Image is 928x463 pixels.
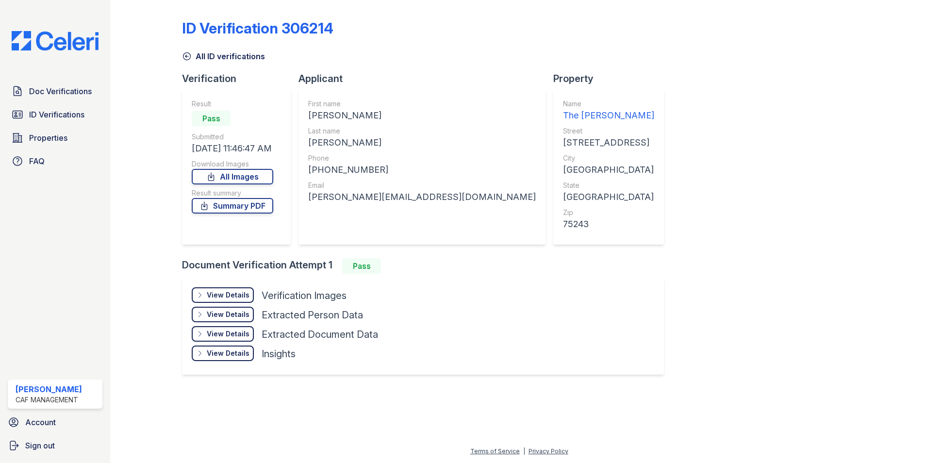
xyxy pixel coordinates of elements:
[29,132,67,144] span: Properties
[563,99,654,122] a: Name The [PERSON_NAME]
[308,99,536,109] div: First name
[29,155,45,167] span: FAQ
[192,188,273,198] div: Result summary
[308,190,536,204] div: [PERSON_NAME][EMAIL_ADDRESS][DOMAIN_NAME]
[182,50,265,62] a: All ID verifications
[4,436,106,455] a: Sign out
[563,163,654,177] div: [GEOGRAPHIC_DATA]
[563,190,654,204] div: [GEOGRAPHIC_DATA]
[563,136,654,149] div: [STREET_ADDRESS]
[563,153,654,163] div: City
[192,99,273,109] div: Result
[563,181,654,190] div: State
[182,258,672,274] div: Document Verification Attempt 1
[8,128,102,148] a: Properties
[308,163,536,177] div: [PHONE_NUMBER]
[563,208,654,217] div: Zip
[563,99,654,109] div: Name
[4,413,106,432] a: Account
[192,132,273,142] div: Submitted
[529,447,568,455] a: Privacy Policy
[8,82,102,101] a: Doc Verifications
[8,151,102,171] a: FAQ
[262,347,296,361] div: Insights
[207,310,249,319] div: View Details
[342,258,381,274] div: Pass
[182,72,298,85] div: Verification
[207,329,249,339] div: View Details
[192,169,273,184] a: All Images
[4,31,106,50] img: CE_Logo_Blue-a8612792a0a2168367f1c8372b55b34899dd931a85d93a1a3d3e32e68fde9ad4.png
[308,136,536,149] div: [PERSON_NAME]
[308,181,536,190] div: Email
[262,308,363,322] div: Extracted Person Data
[308,126,536,136] div: Last name
[29,85,92,97] span: Doc Verifications
[16,383,82,395] div: [PERSON_NAME]
[207,290,249,300] div: View Details
[192,198,273,214] a: Summary PDF
[182,19,333,37] div: ID Verification 306214
[25,440,55,451] span: Sign out
[192,142,273,155] div: [DATE] 11:46:47 AM
[262,328,378,341] div: Extracted Document Data
[298,72,553,85] div: Applicant
[553,72,672,85] div: Property
[262,289,347,302] div: Verification Images
[563,217,654,231] div: 75243
[16,395,82,405] div: CAF Management
[192,159,273,169] div: Download Images
[8,105,102,124] a: ID Verifications
[563,126,654,136] div: Street
[470,447,520,455] a: Terms of Service
[563,109,654,122] div: The [PERSON_NAME]
[308,153,536,163] div: Phone
[523,447,525,455] div: |
[308,109,536,122] div: [PERSON_NAME]
[207,348,249,358] div: View Details
[25,416,56,428] span: Account
[29,109,84,120] span: ID Verifications
[192,111,231,126] div: Pass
